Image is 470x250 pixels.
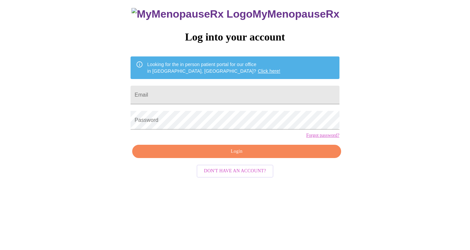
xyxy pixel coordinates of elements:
[258,68,280,74] a: Click here!
[140,147,333,156] span: Login
[204,167,266,175] span: Don't have an account?
[132,145,341,158] button: Login
[195,168,275,173] a: Don't have an account?
[197,165,273,178] button: Don't have an account?
[131,31,339,43] h3: Log into your account
[132,8,252,20] img: MyMenopauseRx Logo
[132,8,339,20] h3: MyMenopauseRx
[147,58,280,77] div: Looking for the in person patient portal for our office in [GEOGRAPHIC_DATA], [GEOGRAPHIC_DATA]?
[306,133,339,138] a: Forgot password?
